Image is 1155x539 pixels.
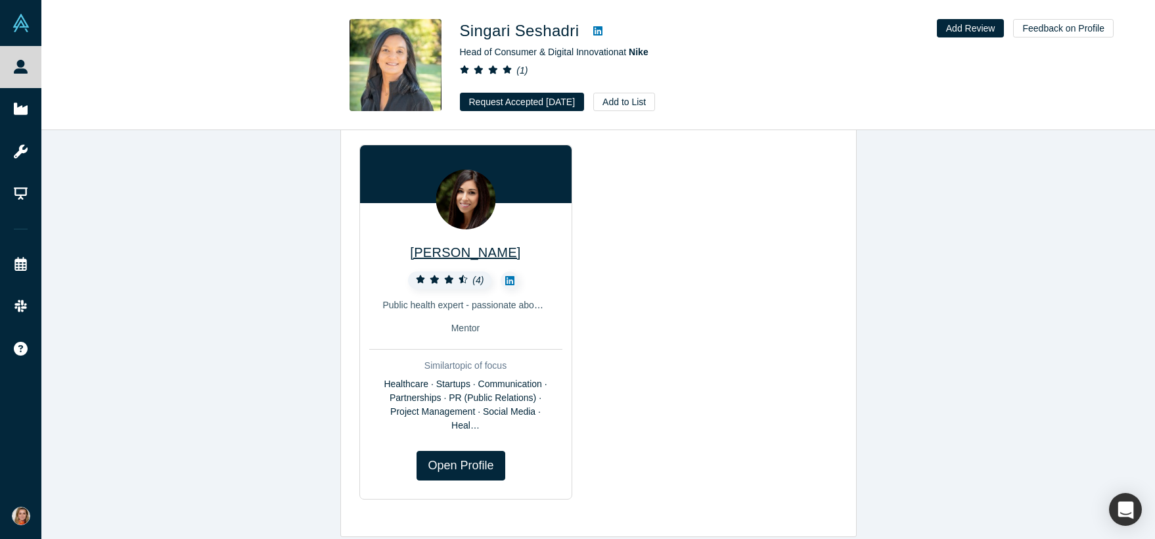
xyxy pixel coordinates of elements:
[460,19,579,43] h1: Singari Seshadri
[629,47,648,57] a: Nike
[410,245,520,260] a: [PERSON_NAME]
[593,93,655,111] button: Add to List
[12,507,30,525] img: Gulin Yilmaz's Account
[436,170,495,229] img: Roxana Said's Profile Image
[516,65,528,76] i: ( 1 )
[460,47,648,57] span: Head of Consumer & Digital Innovation at
[350,19,442,111] img: Singari Seshadri's Profile Image
[369,321,562,335] div: Mentor
[937,19,1005,37] button: Add Review
[12,14,30,32] img: Alchemist Vault Logo
[472,275,484,285] i: ( 4 )
[417,451,505,480] a: Open Profile
[369,377,562,433] div: Healthcare · Startups · Communication · Partnerships · PR (Public Relations) · Project Management...
[1013,19,1114,37] button: Feedback on Profile
[369,359,562,373] div: Similar topic of focus
[460,93,585,111] button: Request Accepted [DATE]
[383,300,730,310] span: Public health expert - passionate about the intersection of technology and healthcare.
